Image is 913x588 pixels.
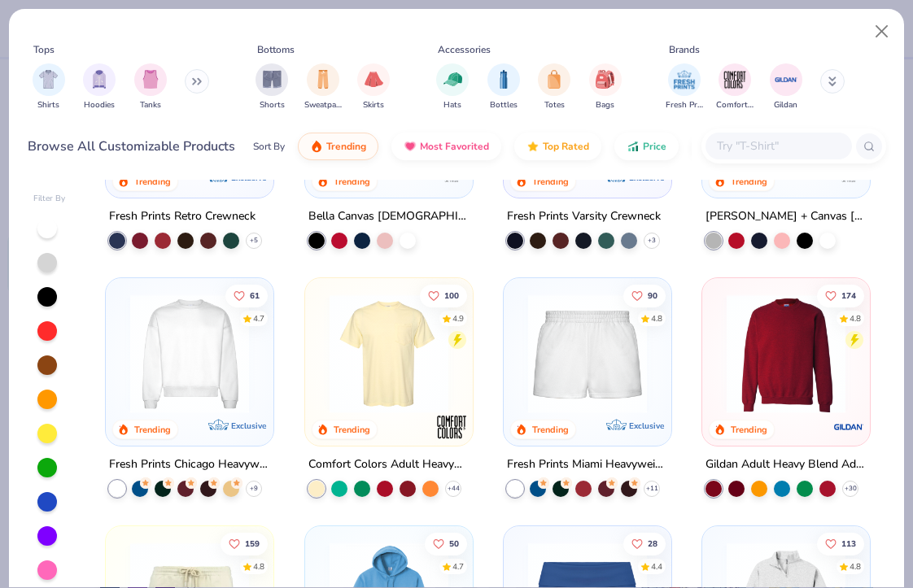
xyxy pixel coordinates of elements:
span: 28 [648,539,657,547]
div: 4.8 [850,560,861,573]
img: Tanks Image [142,70,159,89]
button: Most Favorited [391,133,501,160]
button: filter button [357,63,390,111]
button: Like [221,532,268,555]
span: Comfort Colors [716,99,754,111]
span: Bags [596,99,614,111]
span: Totes [544,99,565,111]
div: Brands [669,42,700,57]
span: Exclusive [629,172,664,183]
span: + 5 [250,236,258,246]
span: 174 [841,291,856,299]
img: af8dff09-eddf-408b-b5dc-51145765dcf2 [520,294,655,413]
span: Tanks [140,99,161,111]
span: Skirts [363,99,384,111]
div: filter for Hoodies [83,63,116,111]
div: Comfort Colors Adult Heavyweight RS Pocket T-Shirt [308,455,470,475]
div: Filter By [33,193,66,205]
span: Shorts [260,99,285,111]
button: Top Rated [514,133,601,160]
div: filter for Sweatpants [304,63,342,111]
button: filter button [487,63,520,111]
div: 4.7 [452,560,463,573]
span: + 30 [845,484,857,494]
div: Bella Canvas [DEMOGRAPHIC_DATA]' Micro Ribbed Scoop Tank [308,207,470,227]
img: Fresh Prints Image [672,68,697,92]
button: filter button [716,63,754,111]
span: Exclusive [629,420,664,431]
img: Hats Image [443,70,462,89]
button: filter button [33,63,65,111]
img: Comfort Colors Image [723,68,747,92]
button: Like [225,284,268,307]
div: filter for Hats [436,63,469,111]
img: Sweatpants Image [314,70,332,89]
span: Shirts [37,99,59,111]
button: Like [419,284,466,307]
div: Fresh Prints Varsity Crewneck [507,207,661,227]
img: most_fav.gif [404,140,417,153]
button: filter button [256,63,288,111]
span: Exclusive [232,172,267,183]
span: Sweatpants [304,99,342,111]
span: 100 [443,291,458,299]
span: + 44 [447,484,459,494]
img: Bella + Canvas logo [832,163,865,195]
span: + 3 [648,236,656,246]
div: Sort By [253,139,285,154]
span: 50 [448,539,458,547]
button: Trending [298,133,378,160]
img: Shirts Image [39,70,58,89]
button: Like [817,532,864,555]
span: Bottles [490,99,518,111]
button: filter button [770,63,802,111]
span: + 9 [250,484,258,494]
img: trending.gif [310,140,323,153]
img: 1358499d-a160-429c-9f1e-ad7a3dc244c9 [122,294,257,413]
img: Totes Image [545,70,563,89]
div: Tops [33,42,55,57]
div: Gildan Adult Heavy Blend Adult 8 Oz. 50/50 Fleece Crew [705,455,867,475]
span: Gildan [774,99,797,111]
span: Price [643,140,666,153]
span: + 11 [645,484,657,494]
button: filter button [666,63,703,111]
div: Fresh Prints Miami Heavyweight Shorts [507,455,668,475]
button: Close [867,16,898,47]
div: filter for Comfort Colors [716,63,754,111]
div: Fresh Prints Retro Crewneck [109,207,256,227]
button: Like [623,532,666,555]
span: Trending [326,140,366,153]
div: filter for Bottles [487,63,520,111]
button: Price [614,133,679,160]
div: filter for Bags [589,63,622,111]
img: Skirts Image [365,70,383,89]
div: 4.9 [452,312,463,324]
img: 284e3bdb-833f-4f21-a3b0-720291adcbd9 [321,294,456,413]
div: Fresh Prints Chicago Heavyweight Crewneck [109,455,270,475]
span: 113 [841,539,856,547]
button: filter button [589,63,622,111]
div: 4.7 [253,312,264,324]
button: filter button [304,63,342,111]
input: Try "T-Shirt" [715,137,841,155]
span: 61 [250,291,260,299]
span: 159 [245,539,260,547]
div: filter for Shorts [256,63,288,111]
span: Hats [443,99,461,111]
img: c7b025ed-4e20-46ac-9c52-55bc1f9f47df [719,294,854,413]
img: Bella + Canvas logo [435,163,468,195]
img: Gildan Image [774,68,798,92]
div: filter for Tanks [134,63,167,111]
img: Bags Image [596,70,614,89]
span: Top Rated [543,140,589,153]
span: Most Favorited [420,140,489,153]
button: Like [623,284,666,307]
span: Fresh Prints [666,99,703,111]
div: Bottoms [257,42,295,57]
span: Exclusive [232,420,267,431]
div: 4.8 [850,312,861,324]
button: filter button [538,63,570,111]
button: Like [424,532,466,555]
span: Hoodies [84,99,115,111]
